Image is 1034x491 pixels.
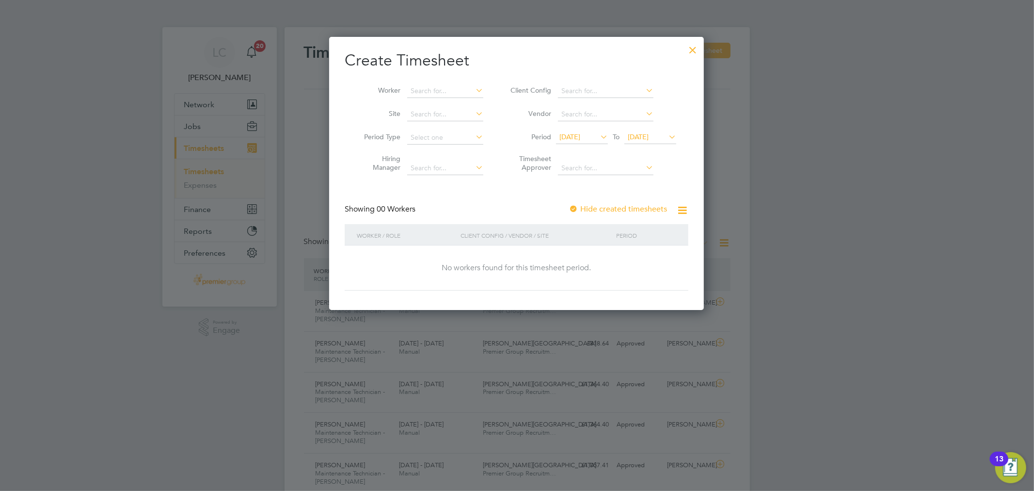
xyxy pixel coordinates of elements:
[354,263,679,273] div: No workers found for this timesheet period.
[995,452,1026,483] button: Open Resource Center, 13 new notifications
[407,131,483,145] input: Select one
[569,204,667,214] label: Hide created timesheets
[357,132,400,141] label: Period Type
[558,162,653,175] input: Search for...
[558,84,653,98] input: Search for...
[407,84,483,98] input: Search for...
[628,132,649,141] span: [DATE]
[508,86,551,95] label: Client Config
[345,50,688,71] h2: Create Timesheet
[508,154,551,172] label: Timesheet Approver
[357,86,400,95] label: Worker
[508,109,551,118] label: Vendor
[345,204,417,214] div: Showing
[610,131,622,143] span: To
[354,224,458,246] div: Worker / Role
[407,108,483,121] input: Search for...
[357,154,400,172] label: Hiring Manager
[407,162,483,175] input: Search for...
[377,204,415,214] span: 00 Workers
[995,459,1003,472] div: 13
[558,108,653,121] input: Search for...
[559,132,580,141] span: [DATE]
[357,109,400,118] label: Site
[508,132,551,141] label: Period
[614,224,679,246] div: Period
[458,224,614,246] div: Client Config / Vendor / Site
